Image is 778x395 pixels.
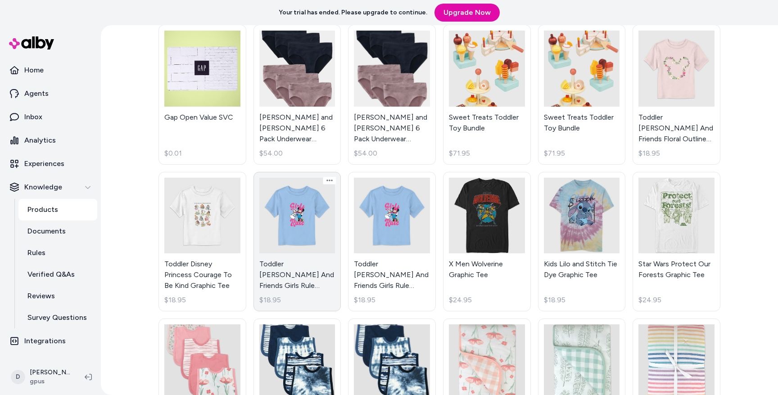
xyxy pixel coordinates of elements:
[443,25,531,165] a: Sweet Treats Toddler Toy BundleSweet Treats Toddler Toy Bundle$71.95
[538,25,626,165] a: Sweet Treats Toddler Toy BundleSweet Treats Toddler Toy Bundle$71.95
[24,88,49,99] p: Agents
[18,242,97,264] a: Rules
[253,25,341,165] a: Ingrid and Isabel 6 Pack Underwear Bundle[PERSON_NAME] and [PERSON_NAME] 6 Pack Underwear Bundle$...
[18,199,97,220] a: Products
[24,112,42,122] p: Inbox
[4,153,97,175] a: Experiences
[27,204,58,215] p: Products
[18,307,97,328] a: Survey Questions
[24,135,56,146] p: Analytics
[24,158,64,169] p: Experiences
[27,269,75,280] p: Verified Q&As
[24,182,62,193] p: Knowledge
[4,330,97,352] a: Integrations
[24,65,44,76] p: Home
[4,176,97,198] button: Knowledge
[348,172,436,312] a: Toddler Mickey And Friends Girls Rule Graphic TeeToddler [PERSON_NAME] And Friends Girls Rule Gra...
[9,36,54,49] img: alby Logo
[4,59,97,81] a: Home
[633,172,720,312] a: Star Wars Protect Our Forests Graphic TeeStar Wars Protect Our Forests Graphic Tee$24.95
[5,363,77,391] button: D[PERSON_NAME]gpus
[30,377,70,386] span: gpus
[279,8,427,17] p: Your trial has ended. Please upgrade to continue.
[538,172,626,312] a: Kids Lilo and Stitch Tie Dye Graphic TeeKids Lilo and Stitch Tie Dye Graphic Tee$18.95
[4,83,97,104] a: Agents
[11,370,25,384] span: D
[18,220,97,242] a: Documents
[348,25,436,165] a: Ingrid and Isabel 6 Pack Underwear Bundle[PERSON_NAME] and [PERSON_NAME] 6 Pack Underwear Bundle$...
[4,106,97,128] a: Inbox
[27,226,66,237] p: Documents
[158,25,246,165] a: Gap Open Value SVCGap Open Value SVC$0.01
[27,291,55,301] p: Reviews
[18,285,97,307] a: Reviews
[30,368,70,377] p: [PERSON_NAME]
[27,247,45,258] p: Rules
[24,336,66,346] p: Integrations
[158,172,246,312] a: Toddler Disney Princess Courage To Be Kind Graphic TeeToddler Disney Princess Courage To Be Kind ...
[4,130,97,151] a: Analytics
[18,264,97,285] a: Verified Q&As
[27,312,87,323] p: Survey Questions
[253,172,341,312] a: Toddler Mickey And Friends Girls Rule Graphic TeeToddler [PERSON_NAME] And Friends Girls Rule Gra...
[434,4,500,22] a: Upgrade Now
[443,172,531,312] a: X Men Wolverine Graphic TeeX Men Wolverine Graphic Tee$24.95
[633,25,720,165] a: Toddler Mickey And Friends Floral Outline Graphic TeeToddler [PERSON_NAME] And Friends Floral Out...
